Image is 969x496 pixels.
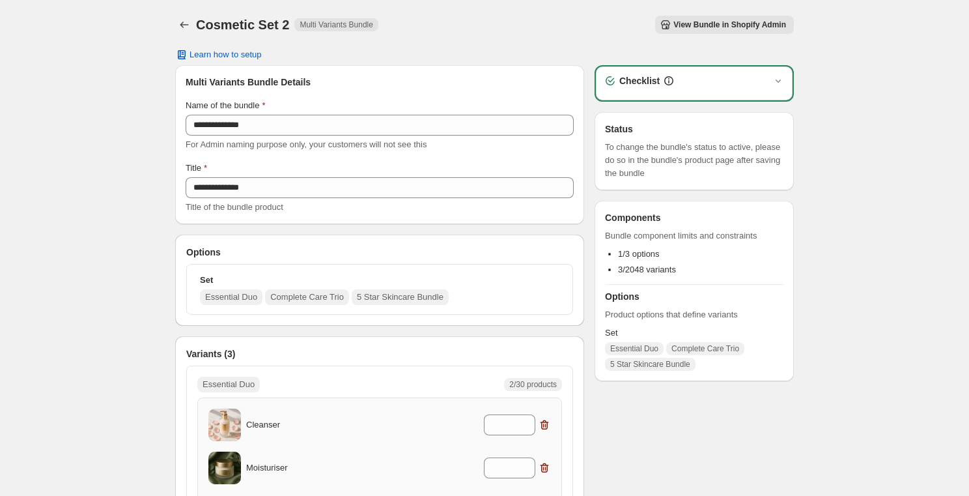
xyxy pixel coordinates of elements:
[190,50,262,60] span: Learn how to setup
[605,141,783,180] span: To change the bundle's status to active, please do so in the bundle's product page after saving t...
[186,99,266,112] label: Name of the bundle
[605,290,783,303] h3: Options
[175,16,193,34] button: Back
[200,274,213,287] p: Set
[618,265,676,274] span: 3/2048 variants
[203,378,255,391] p: Essential Duo
[605,123,783,136] h3: Status
[673,20,786,30] span: View Bundle in Shopify Admin
[610,343,658,354] span: Essential Duo
[357,291,443,304] p: 5 Star Skincare Bundle
[246,418,417,431] p: Cleanser
[186,202,283,212] span: Title of the bundle product
[186,347,235,360] span: Variants (3)
[605,211,661,224] h3: Components
[167,46,270,64] button: Learn how to setup
[605,327,783,340] span: Set
[618,249,660,259] span: 1/3 options
[208,452,241,484] img: Moisturiser
[186,139,427,149] span: For Admin naming purpose only, your customers will not see this
[205,291,257,304] p: Essential Duo
[509,379,557,390] span: 2/30 products
[605,229,783,242] span: Bundle component limits and constraints
[186,76,574,89] h3: Multi Variants Bundle Details
[192,270,567,309] button: SetEssential DuoComplete Care Trio5 Star Skincare Bundle
[208,409,241,441] img: Cleanser
[300,20,373,30] span: Multi Variants Bundle
[671,343,739,354] span: Complete Care Trio
[270,291,344,304] p: Complete Care Trio
[655,16,794,34] button: View Bundle in Shopify Admin
[196,17,289,33] h1: Cosmetic Set 2
[186,162,207,175] label: Title
[610,359,690,370] span: 5 Star Skincare Bundle
[246,461,417,474] p: Moisturiser
[619,74,660,87] h3: Checklist
[186,246,221,259] span: Options
[605,308,783,321] span: Product options that define variants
